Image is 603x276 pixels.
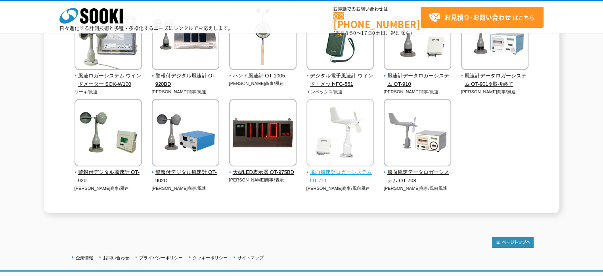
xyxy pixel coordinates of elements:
span: 警報付デジタル風速計 OT-920 [75,168,142,185]
img: 警報付デジタル風速計 OT-920BD [152,2,219,72]
a: サイトマップ [237,255,264,260]
strong: お見積り･お問い合わせ [444,12,511,22]
a: ハンド風速計 OT-1005 [229,64,297,80]
a: 風速ロガーシステム ウインドメーター SOK-W100 [75,64,142,88]
span: デジタル電子風速計 ウィンド・メッセFG-561 [306,72,374,89]
span: 警報付デジタル風速計 OT-920BD [152,72,220,89]
a: 風向風速データロガーシステム OT-708 [384,161,452,185]
a: 警報付デジタル風速計 OT-920BD [152,64,220,88]
img: 大型LED表示器 OT-975BD [229,99,297,168]
p: [PERSON_NAME]商事/風速 [229,80,297,87]
img: 風速計データロガーシステム OT-901※取扱終了 [461,2,528,72]
span: はこちら [429,12,535,23]
a: お問い合わせ [103,255,129,260]
a: 風向風速計ロガーシステム OT-711 [306,161,374,185]
img: 警報付デジタル風速計 OT-920 [75,99,142,168]
span: 風速計データロガーシステム OT-901※取扱終了 [461,72,529,89]
p: エンペックス/風速 [306,89,374,95]
img: 風速計データロガーシステム OT-910 [384,2,451,72]
span: 風速ロガーシステム ウインドメーター SOK-W100 [75,72,142,89]
p: [PERSON_NAME]商事/風速 [384,89,452,95]
img: トップページへ [492,237,534,248]
img: 風速ロガーシステム ウインドメーター SOK-W100 [75,2,142,72]
p: [PERSON_NAME]商事/表示 [229,177,297,183]
p: [PERSON_NAME]商事/風速 [152,89,220,95]
span: 大型LED表示器 OT-975BD [229,168,297,177]
p: ソーキ/風速 [75,89,142,95]
a: 風速計データロガーシステム OT-910 [384,64,452,88]
a: クッキーポリシー [193,255,228,260]
a: 大型LED表示器 OT-975BD [229,161,297,177]
span: ハンド風速計 OT-1005 [229,72,297,80]
span: 風速計データロガーシステム OT-910 [384,72,452,89]
p: [PERSON_NAME]商事/風速 [461,89,529,95]
span: (平日 ～ 土日、祝日除く) [333,29,412,37]
span: 風向風速データロガーシステム OT-708 [384,168,452,185]
p: [PERSON_NAME]商事/風向風速 [384,185,452,192]
a: 企業情報 [76,255,93,260]
a: 警報付デジタル風速計 OT-920 [75,161,142,185]
p: [PERSON_NAME]商事/風速 [152,185,220,192]
p: [PERSON_NAME]商事/風向風速 [306,185,374,192]
img: 風向風速データロガーシステム OT-708 [384,99,451,168]
a: デジタル電子風速計 ウィンド・メッセFG-561 [306,64,374,88]
img: 風向風速計ロガーシステム OT-711 [306,99,374,168]
span: 警報付デジタル風速計 OT-902D [152,168,220,185]
a: プライバシーポリシー [139,255,183,260]
img: 警報付デジタル風速計 OT-902D [152,99,219,168]
span: 風向風速計ロガーシステム OT-711 [306,168,374,185]
p: [PERSON_NAME]商事/風速 [75,185,142,192]
span: 17:30 [361,29,375,37]
a: 警報付デジタル風速計 OT-902D [152,161,220,185]
img: ハンド風速計 OT-1005 [229,2,297,72]
span: お電話でのお問い合わせは [333,7,421,12]
span: 8:50 [345,29,356,37]
a: [PHONE_NUMBER] [333,12,421,29]
a: 風速計データロガーシステム OT-901※取扱終了 [461,64,529,88]
p: 日々進化する計測技術と多種・多様化するニーズにレンタルでお応えします。 [59,26,233,31]
img: デジタル電子風速計 ウィンド・メッセFG-561 [306,2,374,72]
a: お見積り･お問い合わせはこちら [421,7,544,28]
